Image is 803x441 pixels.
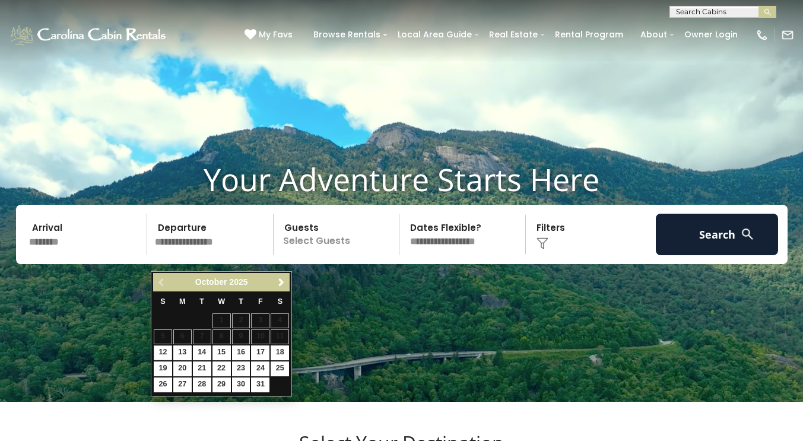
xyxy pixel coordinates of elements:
a: 16 [232,345,250,360]
a: Next [274,275,288,290]
a: Rental Program [549,26,629,44]
img: phone-regular-white.png [756,28,769,42]
span: Next [277,278,286,287]
h1: Your Adventure Starts Here [9,161,794,198]
a: 31 [251,377,269,392]
a: 12 [154,345,172,360]
a: 23 [232,361,250,376]
span: Wednesday [218,297,225,306]
a: 24 [251,361,269,376]
a: 27 [173,377,192,392]
a: 28 [193,377,211,392]
a: Local Area Guide [392,26,478,44]
a: Real Estate [483,26,544,44]
a: 30 [232,377,250,392]
span: Thursday [239,297,243,306]
span: Monday [179,297,186,306]
span: Friday [258,297,263,306]
img: filter--v1.png [537,237,548,249]
a: 19 [154,361,172,376]
img: mail-regular-white.png [781,28,794,42]
button: Search [656,214,779,255]
a: My Favs [245,28,296,42]
a: 20 [173,361,192,376]
span: Tuesday [199,297,204,306]
img: search-regular-white.png [740,227,755,242]
a: 22 [212,361,231,376]
a: 18 [271,345,289,360]
a: 25 [271,361,289,376]
a: 26 [154,377,172,392]
span: Saturday [278,297,283,306]
a: About [634,26,673,44]
p: Select Guests [277,214,399,255]
img: White-1-1-2.png [9,23,169,47]
span: 2025 [229,277,247,287]
a: 15 [212,345,231,360]
a: 14 [193,345,211,360]
a: Browse Rentals [307,26,386,44]
a: 13 [173,345,192,360]
span: Sunday [160,297,165,306]
a: 29 [212,377,231,392]
span: My Favs [259,28,293,41]
a: 21 [193,361,211,376]
span: October [195,277,227,287]
a: Owner Login [678,26,744,44]
a: 17 [251,345,269,360]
